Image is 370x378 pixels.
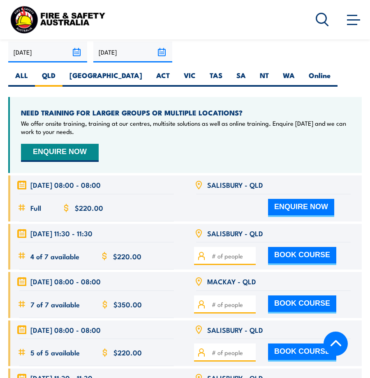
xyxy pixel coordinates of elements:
[207,228,263,238] span: SALISBURY - QLD
[253,71,276,87] label: NT
[268,199,334,217] button: ENQUIRE NOW
[113,251,141,261] span: $220.00
[113,348,142,357] span: $220.00
[207,180,263,189] span: SALISBURY - QLD
[21,108,351,117] h4: NEED TRAINING FOR LARGER GROUPS OR MULTIPLE LOCATIONS?
[276,71,302,87] label: WA
[207,277,256,286] span: MACKAY - QLD
[177,71,203,87] label: VIC
[62,71,149,87] label: [GEOGRAPHIC_DATA]
[229,71,253,87] label: SA
[75,203,103,212] span: $220.00
[35,71,62,87] label: QLD
[30,251,79,261] span: 4 of 7 available
[8,41,87,62] input: From date
[30,228,92,238] span: [DATE] 11:30 - 11:30
[8,71,35,87] label: ALL
[30,277,101,286] span: [DATE] 08:00 - 08:00
[30,348,80,357] span: 5 of 5 available
[21,119,351,136] p: We offer onsite training, training at our centres, multisite solutions as well as online training...
[30,300,80,309] span: 7 of 7 available
[93,41,172,62] input: To date
[212,251,253,260] input: # of people
[149,71,177,87] label: ACT
[207,325,263,334] span: SALISBURY - QLD
[30,325,101,334] span: [DATE] 08:00 - 08:00
[268,295,336,313] button: BOOK COURSE
[212,300,253,309] input: # of people
[203,71,229,87] label: TAS
[30,203,41,212] span: Full
[113,300,142,309] span: $350.00
[268,343,336,362] button: BOOK COURSE
[302,71,338,87] label: Online
[212,348,253,357] input: # of people
[30,180,101,189] span: [DATE] 08:00 - 08:00
[21,144,99,162] button: ENQUIRE NOW
[268,247,336,265] button: BOOK COURSE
